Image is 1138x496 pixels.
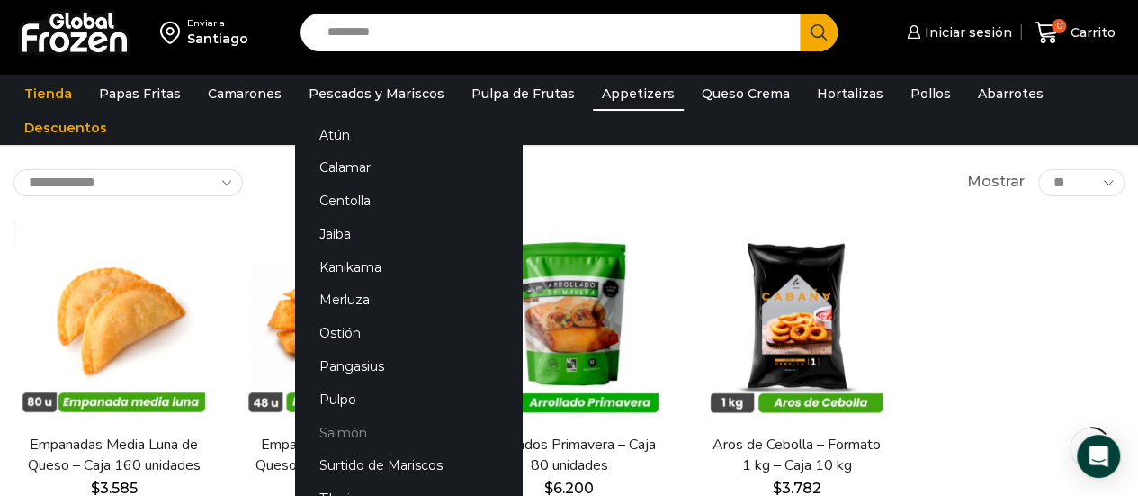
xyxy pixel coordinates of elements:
a: Descuentos [15,111,116,145]
a: Tienda [15,77,81,111]
a: Calamar [295,151,522,185]
a: Hortalizas [808,77,892,111]
a: Pulpa de Frutas [462,77,584,111]
div: Open Intercom Messenger [1077,435,1120,478]
a: Centolla [295,185,522,218]
button: Search button [800,14,838,51]
a: Empanadas Ravioleras de Queso – Caja 288 unidades [251,435,432,476]
span: 0 [1052,19,1066,33]
a: Ostión [295,317,522,350]
a: Pangasius [295,350,522,383]
a: Kanikama [295,250,522,284]
span: Carrito [1066,23,1116,41]
a: 0 Carrito [1030,12,1120,54]
a: Pollos [901,77,960,111]
select: Pedido de la tienda [13,169,243,196]
img: address-field-icon.svg [160,17,187,48]
div: Enviar a [187,17,248,30]
a: Abarrotes [969,77,1053,111]
a: Salmón [295,416,522,449]
a: Merluza [295,284,522,317]
span: Mostrar [967,172,1025,193]
a: Pescados y Mariscos [300,77,453,111]
a: Appetizers [593,77,684,111]
a: Atún [295,118,522,151]
div: Santiago [187,30,248,48]
a: Jaiba [295,218,522,251]
span: Iniciar sesión [920,23,1012,41]
a: Papas Fritas [90,77,190,111]
a: Camarones [199,77,291,111]
a: Iniciar sesión [902,14,1012,50]
a: Surtido de Mariscos [295,449,522,482]
a: Aros de Cebolla – Formato 1 kg – Caja 10 kg [706,435,887,476]
a: Arrollados Primavera – Caja 80 unidades [479,435,659,476]
a: Empanadas Media Luna de Queso – Caja 160 unidades [23,435,204,476]
a: Queso Crema [693,77,799,111]
a: Pulpo [295,383,522,416]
